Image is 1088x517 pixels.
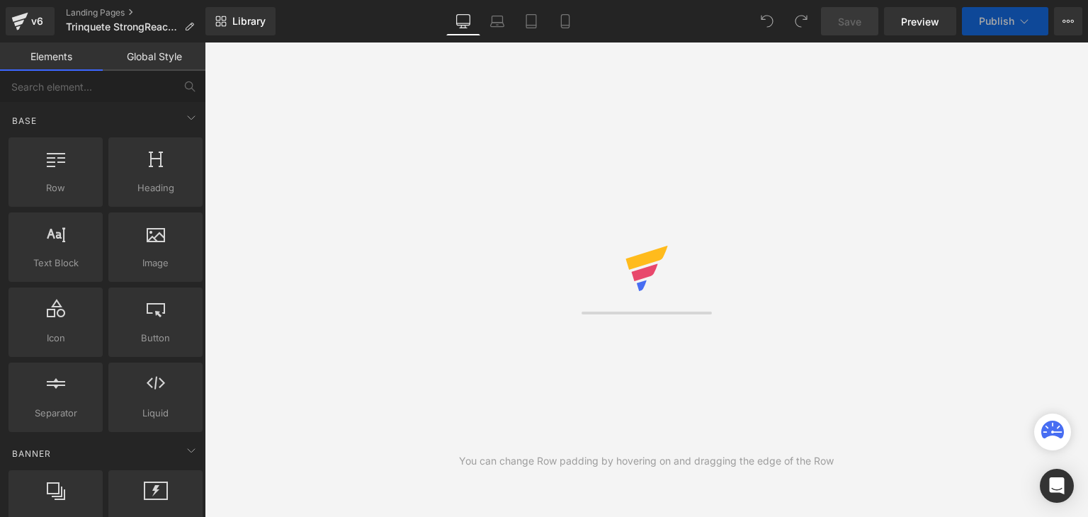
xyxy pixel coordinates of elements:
span: Save [838,14,861,29]
a: New Library [205,7,276,35]
span: Banner [11,447,52,460]
button: Undo [753,7,781,35]
span: Text Block [13,256,98,271]
span: Heading [113,181,198,195]
span: Icon [13,331,98,346]
a: Landing Pages [66,7,205,18]
span: Library [232,15,266,28]
span: Liquid [113,406,198,421]
span: Trinquete StrongReach® [66,21,178,33]
button: Publish [962,7,1048,35]
span: Separator [13,406,98,421]
span: Preview [901,14,939,29]
button: Redo [787,7,815,35]
span: Row [13,181,98,195]
div: Open Intercom Messenger [1040,469,1074,503]
div: v6 [28,12,46,30]
a: Global Style [103,42,205,71]
span: Publish [979,16,1014,27]
a: Desktop [446,7,480,35]
span: Image [113,256,198,271]
span: Button [113,331,198,346]
a: Laptop [480,7,514,35]
div: You can change Row padding by hovering on and dragging the edge of the Row [459,453,834,469]
button: More [1054,7,1082,35]
a: Tablet [514,7,548,35]
span: Base [11,114,38,127]
a: Preview [884,7,956,35]
a: Mobile [548,7,582,35]
a: v6 [6,7,55,35]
